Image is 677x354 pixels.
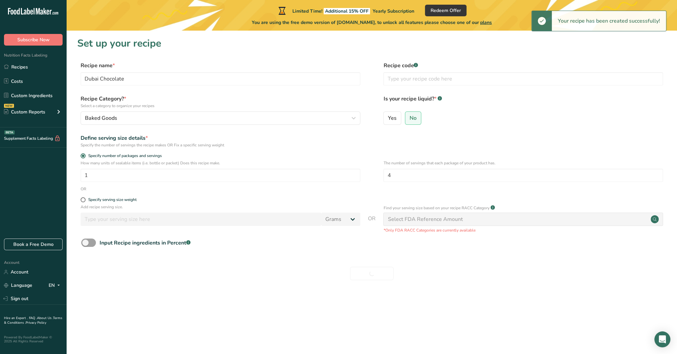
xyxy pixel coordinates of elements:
[88,197,137,202] div: Specify serving size weight
[4,108,45,115] div: Custom Reports
[81,134,360,142] div: Define serving size details
[552,11,666,31] div: Your recipe has been created successfully!
[26,320,46,325] a: Privacy Policy
[100,239,190,247] div: Input Recipe ingredients in Percent
[383,160,663,166] p: The number of servings that each package of your product has.
[277,7,414,15] div: Limited Time!
[4,130,15,134] div: BETA
[81,95,360,109] label: Recipe Category?
[4,239,63,250] a: Book a Free Demo
[4,316,28,320] a: Hire an Expert .
[81,62,360,70] label: Recipe name
[81,213,321,226] input: Type your serving size here
[4,279,32,291] a: Language
[81,160,360,166] p: How many units of sealable items (i.e. bottle or packet) Does this recipe make.
[383,72,663,86] input: Type your recipe code here
[480,19,492,26] span: plans
[388,215,463,223] div: Select FDA Reference Amount
[383,205,489,211] p: Find your serving size based on your recipe RACC Category
[425,5,467,16] button: Redeem Offer
[383,227,663,233] p: *Only FDA RACC Categories are currently available
[410,115,417,121] span: No
[252,19,492,26] span: You are using the free demo version of [DOMAIN_NAME], to unlock all features please choose one of...
[77,36,666,51] h1: Set up your recipe
[368,215,376,233] span: OR
[383,62,663,70] label: Recipe code
[29,316,37,320] a: FAQ .
[654,331,670,347] div: Open Intercom Messenger
[324,8,370,14] span: Additional 15% OFF
[81,103,360,109] p: Select a category to organize your recipes
[86,153,162,158] span: Specify number of packages and servings
[81,142,360,148] div: Specify the number of servings the recipe makes OR Fix a specific serving weight
[373,8,414,14] span: Yearly Subscription
[81,186,86,192] div: OR
[4,34,63,46] button: Subscribe Now
[85,114,117,122] span: Baked Goods
[431,7,461,14] span: Redeem Offer
[81,72,360,86] input: Type your recipe name here
[4,104,14,108] div: NEW
[81,111,360,125] button: Baked Goods
[4,316,62,325] a: Terms & Conditions .
[49,281,63,289] div: EN
[17,36,50,43] span: Subscribe Now
[383,95,663,109] label: Is your recipe liquid?
[388,115,397,121] span: Yes
[4,335,63,343] div: Powered By FoodLabelMaker © 2025 All Rights Reserved
[37,316,53,320] a: About Us .
[81,204,360,210] p: Add recipe serving size.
